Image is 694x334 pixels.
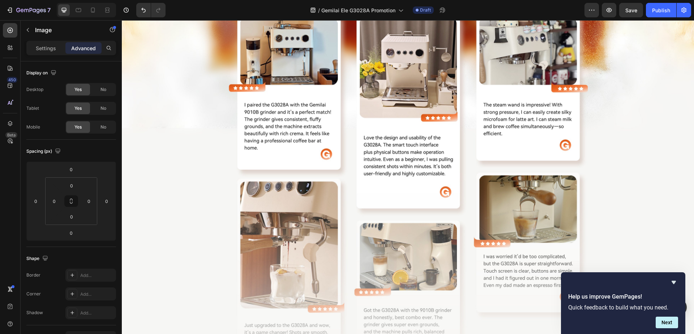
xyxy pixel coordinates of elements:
span: Yes [74,105,82,112]
div: Shadow [26,309,43,316]
input: 0px [83,196,94,207]
span: Yes [74,124,82,130]
input: 0px [64,211,79,222]
button: Save [619,3,643,17]
div: Add... [80,272,114,279]
input: 0px [64,180,79,191]
span: Yes [74,86,82,93]
span: No [100,105,106,112]
p: Quick feedback to build what you need. [568,304,678,311]
div: Shape [26,254,50,264]
input: 0 [101,196,112,207]
span: Draft [420,7,431,13]
h2: Help us improve GemPages! [568,292,678,301]
div: Desktop [26,86,43,93]
p: 7 [47,6,51,14]
div: Tablet [26,105,39,112]
span: No [100,86,106,93]
div: Add... [80,310,114,316]
input: 0 [64,164,78,175]
button: Publish [646,3,676,17]
input: 0px [49,196,60,207]
span: Gemilai Ele G3028A Promotion [321,6,395,14]
div: 450 [7,77,17,83]
iframe: Design area [122,20,694,334]
span: No [100,124,106,130]
button: 7 [3,3,54,17]
div: Spacing (px) [26,147,62,156]
div: Undo/Redo [136,3,166,17]
div: Mobile [26,124,40,130]
input: 0 [30,196,41,207]
div: Border [26,272,40,278]
div: Publish [652,6,670,14]
div: Beta [5,132,17,138]
p: Image [35,26,97,34]
p: Settings [36,44,56,52]
div: Add... [80,291,114,298]
div: Help us improve GemPages! [568,278,678,328]
div: Display on [26,68,58,78]
button: Next question [656,317,678,328]
p: Advanced [71,44,96,52]
div: Corner [26,291,41,297]
span: Save [625,7,637,13]
span: / [318,6,320,14]
button: Hide survey [669,278,678,287]
input: 0 [64,227,78,238]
